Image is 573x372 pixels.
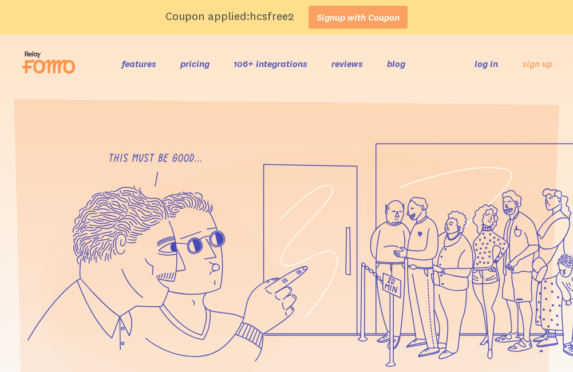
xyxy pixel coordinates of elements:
a: features [122,58,156,69]
a: Signup with Coupon [309,6,408,29]
a: blog [387,58,405,69]
a: sign up [522,58,552,70]
a: 106+ integrations [234,58,307,69]
a: reviews [331,58,363,69]
a: log in [475,58,498,69]
span: hcsfree2 [250,9,294,23]
a: pricing [180,58,210,69]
